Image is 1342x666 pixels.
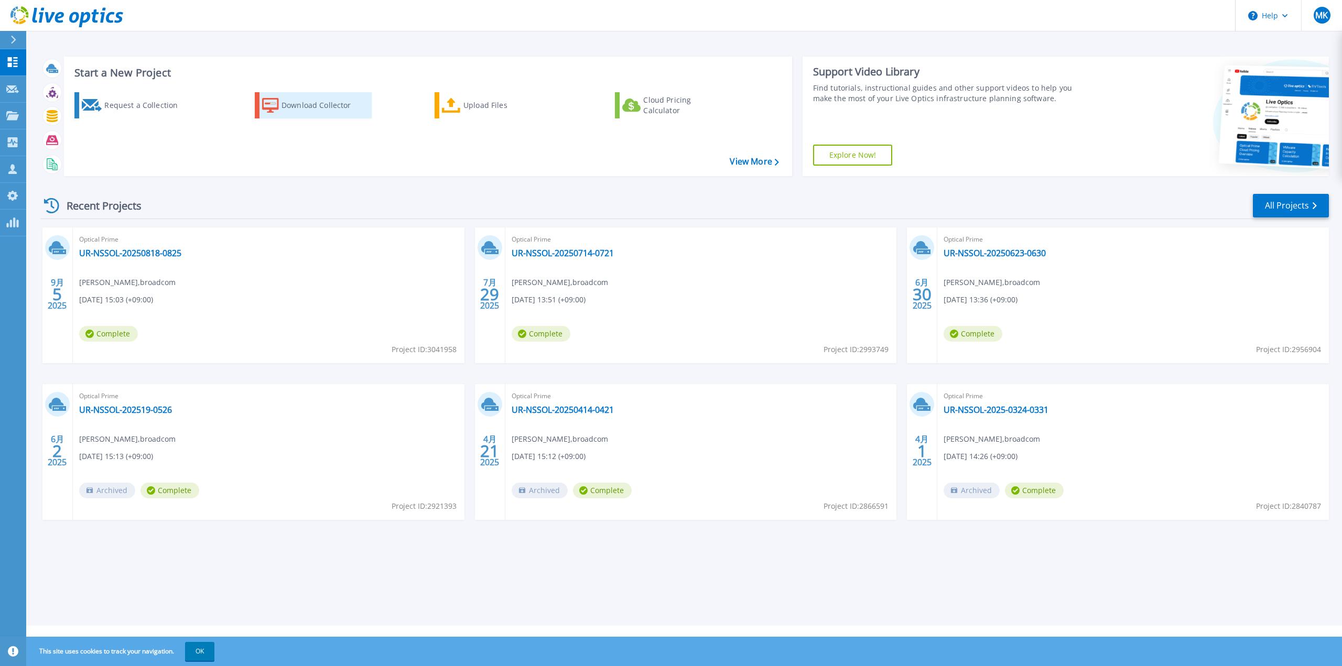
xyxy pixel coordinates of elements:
a: UR-NSSOL-20250623-0630 [944,248,1046,258]
div: 9月 2025 [47,275,67,313]
span: [DATE] 15:03 (+09:00) [79,294,153,305]
div: Download Collector [282,95,365,116]
a: UR-NSSOL-20250414-0421 [512,405,614,415]
span: Complete [140,483,199,498]
a: All Projects [1253,194,1329,217]
span: 29 [480,290,499,299]
div: Recent Projects [40,193,156,219]
div: Find tutorials, instructional guides and other support videos to help you make the most of your L... [813,83,1085,104]
span: Project ID: 2921393 [392,500,457,512]
span: Archived [79,483,135,498]
span: This site uses cookies to track your navigation. [29,642,214,661]
span: Project ID: 3041958 [392,344,457,355]
span: Optical Prime [79,390,458,402]
span: 2 [52,446,62,455]
span: [PERSON_NAME] , broadcom [944,277,1040,288]
span: Optical Prime [512,234,891,245]
span: Optical Prime [944,390,1323,402]
span: [PERSON_NAME] , broadcom [512,277,608,288]
span: Complete [573,483,632,498]
a: UR-NSSOL-202519-0526 [79,405,172,415]
button: OK [185,642,214,661]
span: Complete [944,326,1002,342]
span: Optical Prime [79,234,458,245]
div: 7月 2025 [480,275,500,313]
span: 1 [917,446,927,455]
span: 5 [52,290,62,299]
div: 4月 2025 [912,432,932,470]
div: 6月 2025 [47,432,67,470]
span: [DATE] 15:12 (+09:00) [512,451,586,462]
span: [PERSON_NAME] , broadcom [79,433,176,445]
span: [DATE] 15:13 (+09:00) [79,451,153,462]
h3: Start a New Project [74,67,778,79]
div: Cloud Pricing Calculator [643,95,727,116]
span: Project ID: 2866591 [824,500,889,512]
span: 21 [480,446,499,455]
span: MK [1315,11,1328,19]
span: Project ID: 2993749 [824,344,889,355]
div: 4月 2025 [480,432,500,470]
span: Project ID: 2956904 [1256,344,1321,355]
span: Project ID: 2840787 [1256,500,1321,512]
div: 6月 2025 [912,275,932,313]
div: Request a Collection [104,95,188,116]
a: View More [730,157,778,167]
span: [DATE] 13:36 (+09:00) [944,294,1018,305]
span: Archived [512,483,568,498]
span: Complete [1005,483,1064,498]
a: UR-NSSOL-20250714-0721 [512,248,614,258]
span: Optical Prime [944,234,1323,245]
span: [PERSON_NAME] , broadcom [79,277,176,288]
div: Upload Files [463,95,547,116]
a: UR-NSSOL-20250818-0825 [79,248,181,258]
a: Request a Collection [74,92,191,118]
span: [DATE] 14:26 (+09:00) [944,451,1018,462]
a: Explore Now! [813,145,893,166]
span: [PERSON_NAME] , broadcom [944,433,1040,445]
span: Optical Prime [512,390,891,402]
a: Download Collector [255,92,372,118]
a: UR-NSSOL-2025-0324-0331 [944,405,1048,415]
span: Complete [79,326,138,342]
a: Upload Files [435,92,551,118]
a: Cloud Pricing Calculator [615,92,732,118]
span: [PERSON_NAME] , broadcom [512,433,608,445]
div: Support Video Library [813,65,1085,79]
span: Archived [944,483,1000,498]
span: [DATE] 13:51 (+09:00) [512,294,586,305]
span: Complete [512,326,570,342]
span: 30 [913,290,932,299]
